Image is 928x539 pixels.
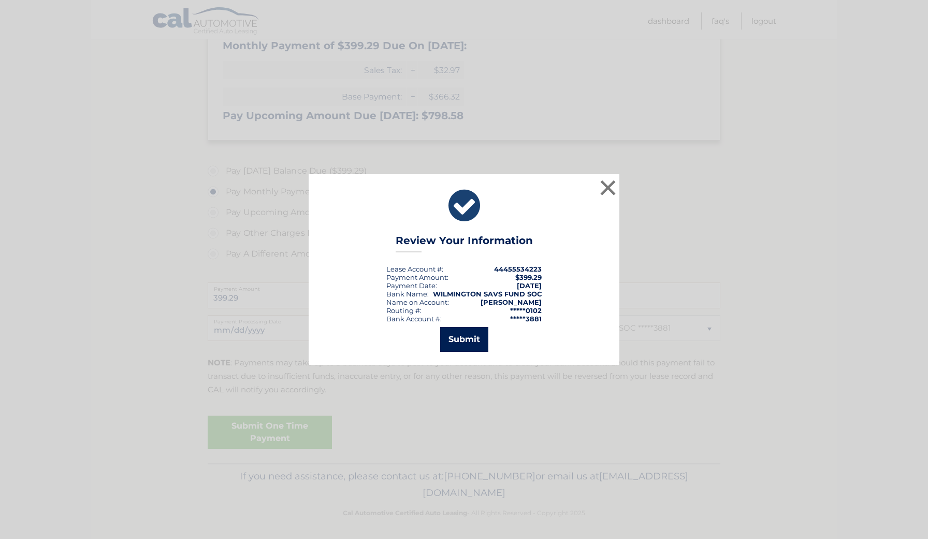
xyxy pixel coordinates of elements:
[396,234,533,252] h3: Review Your Information
[386,298,449,306] div: Name on Account:
[386,290,429,298] div: Bank Name:
[386,315,442,323] div: Bank Account #:
[517,281,542,290] span: [DATE]
[386,273,448,281] div: Payment Amount:
[494,265,542,273] strong: 44455534223
[386,281,436,290] span: Payment Date
[440,327,488,352] button: Submit
[386,306,422,315] div: Routing #:
[481,298,542,306] strong: [PERSON_NAME]
[598,177,618,198] button: ×
[515,273,542,281] span: $399.29
[386,265,443,273] div: Lease Account #:
[386,281,437,290] div: :
[433,290,542,298] strong: WILMINGTON SAVS FUND SOC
